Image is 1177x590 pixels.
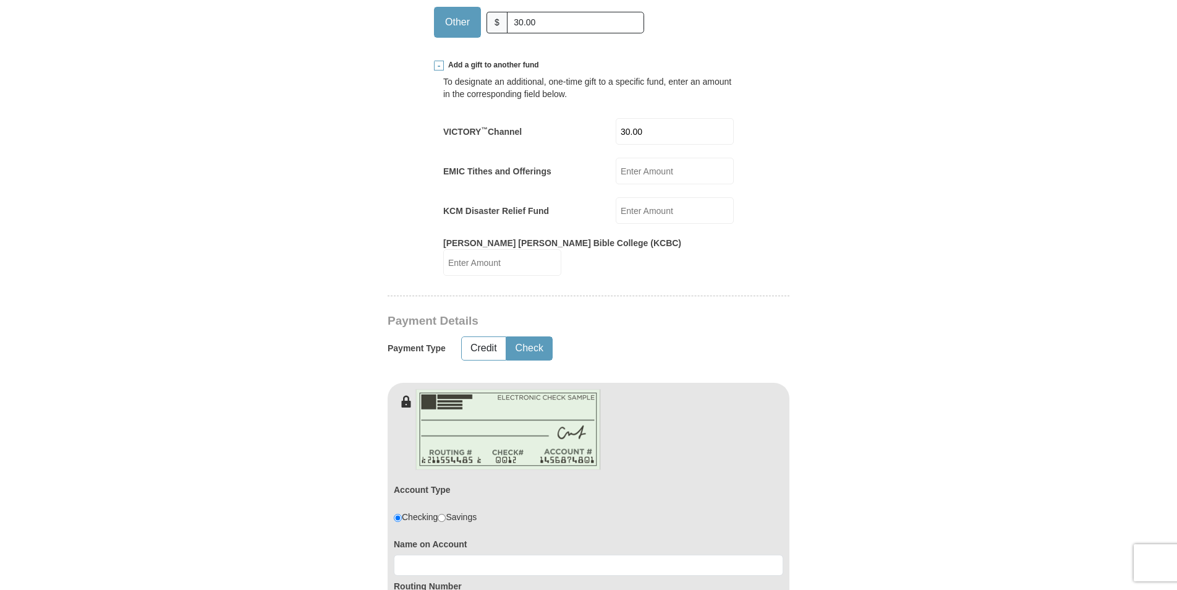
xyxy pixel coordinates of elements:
[487,12,508,33] span: $
[507,337,552,360] button: Check
[443,126,522,138] label: VICTORY Channel
[443,249,561,276] input: Enter Amount
[439,13,476,32] span: Other
[388,343,446,354] h5: Payment Type
[444,60,539,71] span: Add a gift to another fund
[481,126,488,133] sup: ™
[616,118,734,145] input: Enter Amount
[443,237,681,249] label: [PERSON_NAME] [PERSON_NAME] Bible College (KCBC)
[394,484,451,496] label: Account Type
[616,197,734,224] input: Enter Amount
[394,538,783,550] label: Name on Account
[388,314,703,328] h3: Payment Details
[443,205,549,217] label: KCM Disaster Relief Fund
[443,165,551,177] label: EMIC Tithes and Offerings
[394,511,477,523] div: Checking Savings
[462,337,506,360] button: Credit
[443,75,734,100] div: To designate an additional, one-time gift to a specific fund, enter an amount in the correspondin...
[616,158,734,184] input: Enter Amount
[415,389,601,470] img: check-en.png
[507,12,644,33] input: Other Amount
